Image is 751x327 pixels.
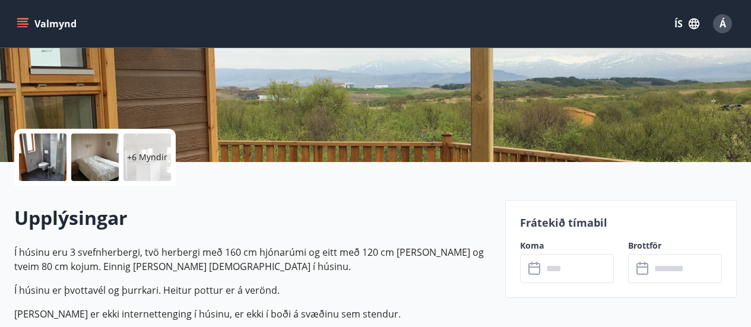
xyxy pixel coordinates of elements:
span: Á [720,17,726,30]
p: Í húsinu eru 3 svefnherbergi, tvö herbergi með 160 cm hjónarúmi og eitt með 120 cm [PERSON_NAME] ... [14,245,491,274]
h2: Upplýsingar [14,205,491,231]
button: menu [14,13,81,34]
button: ÍS [668,13,706,34]
p: Í húsinu er þvottavél og þurrkari. Heitur pottur er á verönd. [14,283,491,297]
button: Á [708,9,737,38]
p: [PERSON_NAME] er ekki internettenging í húsinu, er ekki í boði á svæðinu sem stendur. [14,307,491,321]
p: +6 Myndir [127,151,167,163]
p: Frátekið tímabil [520,215,722,230]
label: Koma [520,240,614,252]
label: Brottför [628,240,722,252]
